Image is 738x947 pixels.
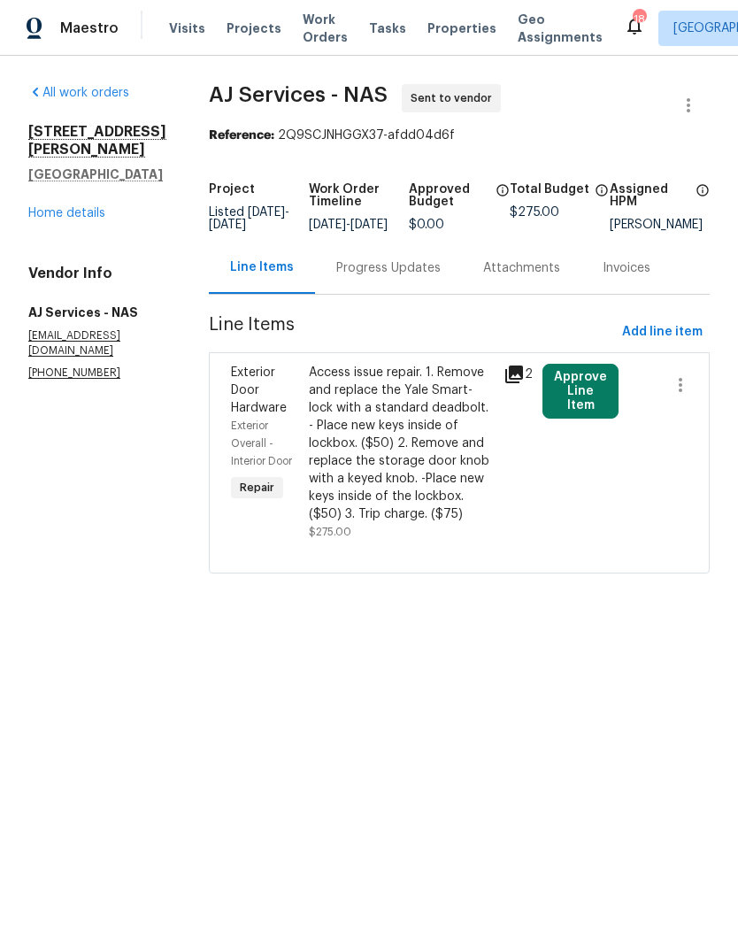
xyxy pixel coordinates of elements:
[309,527,351,537] span: $275.00
[169,19,205,37] span: Visits
[231,366,287,414] span: Exterior Door Hardware
[336,259,441,277] div: Progress Updates
[696,183,710,219] span: The hpm assigned to this work order.
[28,207,105,219] a: Home details
[350,219,388,231] span: [DATE]
[209,219,246,231] span: [DATE]
[633,11,645,28] div: 18
[504,364,532,385] div: 2
[483,259,560,277] div: Attachments
[230,258,294,276] div: Line Items
[248,206,285,219] span: [DATE]
[496,183,510,219] span: The total cost of line items that have been approved by both Opendoor and the Trade Partner. This...
[231,420,292,466] span: Exterior Overall - Interior Door
[622,321,703,343] span: Add line item
[409,183,489,208] h5: Approved Budget
[209,316,615,349] span: Line Items
[28,304,166,321] h5: AJ Services - NAS
[610,219,710,231] div: [PERSON_NAME]
[303,11,348,46] span: Work Orders
[309,219,346,231] span: [DATE]
[369,22,406,35] span: Tasks
[209,84,388,105] span: AJ Services - NAS
[233,479,281,497] span: Repair
[209,183,255,196] h5: Project
[28,265,166,282] h4: Vendor Info
[209,206,289,231] span: -
[209,206,289,231] span: Listed
[595,183,609,206] span: The total cost of line items that have been proposed by Opendoor. This sum includes line items th...
[510,206,559,219] span: $275.00
[615,316,710,349] button: Add line item
[510,183,589,196] h5: Total Budget
[209,129,274,142] b: Reference:
[427,19,496,37] span: Properties
[610,183,690,208] h5: Assigned HPM
[227,19,281,37] span: Projects
[60,19,119,37] span: Maestro
[603,259,650,277] div: Invoices
[28,87,129,99] a: All work orders
[409,219,444,231] span: $0.00
[542,364,619,419] button: Approve Line Item
[309,219,388,231] span: -
[411,89,499,107] span: Sent to vendor
[518,11,603,46] span: Geo Assignments
[309,183,409,208] h5: Work Order Timeline
[209,127,710,144] div: 2Q9SCJNHGGX37-afdd04d6f
[309,364,493,523] div: Access issue repair. 1. Remove and replace the Yale Smart-lock with a standard deadbolt. - Place ...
